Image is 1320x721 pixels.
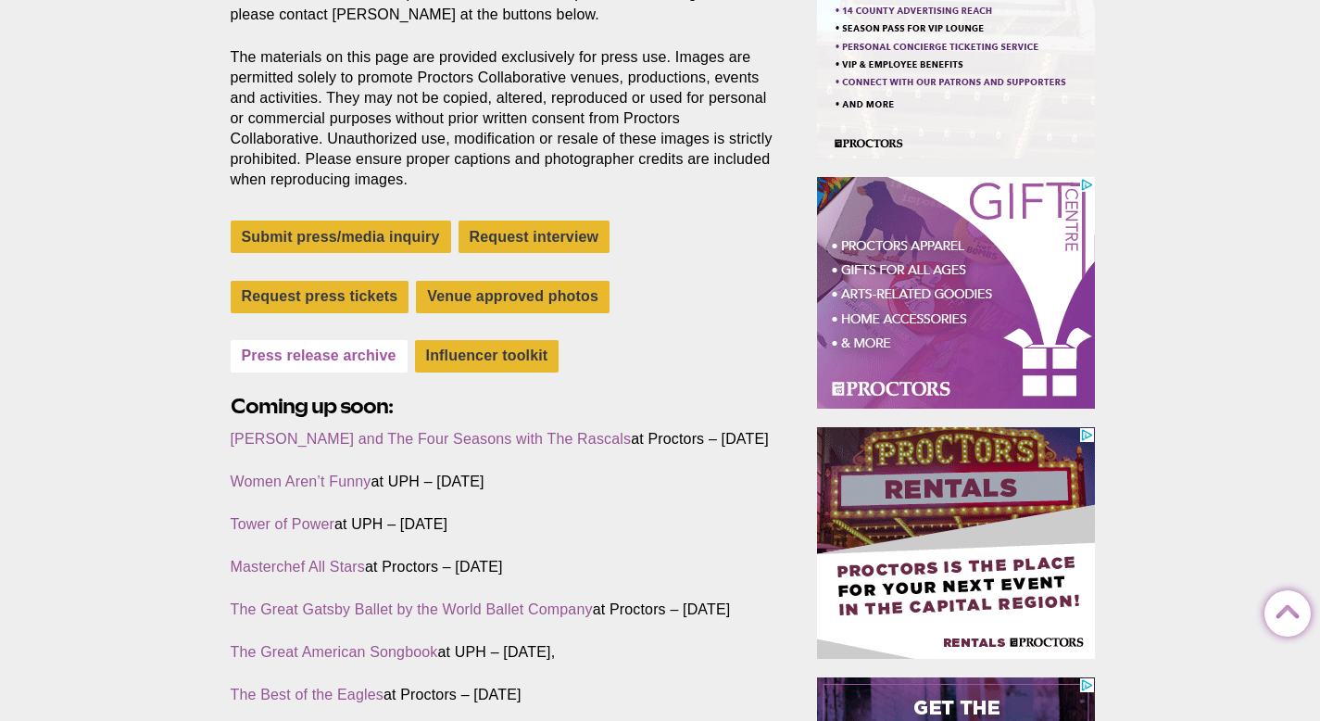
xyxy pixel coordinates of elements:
p: at Proctors – [DATE] [231,557,775,577]
h2: Coming up soon: [231,392,775,421]
a: Venue approved photos [416,281,610,313]
p: at UPH – [DATE] [231,472,775,492]
a: The Great Gatsby Ballet by the World Ballet Company [231,601,593,617]
p: at UPH – [DATE], [231,642,775,663]
p: at Proctors – [DATE] [231,429,775,449]
a: Submit press/media inquiry [231,221,451,253]
a: Press release archive [231,340,408,373]
a: The Great American Songbook [231,644,438,660]
iframe: Advertisement [817,177,1095,409]
a: Request interview [459,221,610,253]
p: at Proctors – [DATE] [231,600,775,620]
a: [PERSON_NAME] and The Four Seasons with The Rascals [231,431,632,447]
a: Women Aren’t Funny [231,474,371,489]
a: Influencer toolkit [415,340,559,373]
a: Tower of Power [231,516,335,532]
p: at Proctors – [DATE] [231,685,775,705]
p: at UPH – [DATE] [231,514,775,535]
a: The Best of the Eagles [231,687,383,702]
a: Request press tickets [231,281,409,313]
a: Masterchef All Stars [231,559,365,575]
iframe: Advertisement [817,427,1095,659]
p: The materials on this page are provided exclusively for press use. Images are permitted solely to... [231,47,775,191]
a: Back to Top [1264,591,1301,628]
